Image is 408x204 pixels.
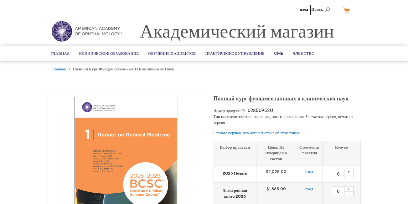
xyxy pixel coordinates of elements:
[52,67,66,72] a: Главная
[79,51,139,56] ya-tr-span: Клиническое образование
[214,108,242,113] ya-tr-span: Номер продукта
[300,7,308,12] a: вход
[335,145,348,150] ya-tr-span: Кол-во
[223,171,247,176] ya-tr-span: 2025 Печать
[344,169,354,174] div: +
[305,186,313,191] a: вход
[344,174,354,179] div: -
[344,186,354,191] div: +
[140,21,334,43] a: Академический магазин
[205,51,265,56] ya-tr-span: Практическое Управление
[223,188,247,199] ya-tr-span: Электронная книга 2025
[332,169,344,179] input: Кол-во
[305,169,313,174] a: вход
[299,145,319,156] ya-tr-span: Стоимость Участия
[148,51,196,56] ya-tr-span: Обучение пациентов
[248,108,273,113] ya-tr-span: 02850953U
[256,166,296,183] td: $2,025.00
[311,7,323,12] ya-tr-span: Поиск
[214,114,238,119] ya-tr-span: Тип носителя:
[220,145,250,150] ya-tr-span: Выбор продукта
[214,114,354,125] ya-tr-span: электронная книга, электронная книга + печатная версия, печатная версия
[214,95,349,102] ya-tr-span: Полный курс фундаментальных и клинических наук
[73,67,174,72] ya-tr-span: Полный курс фундаментальных и клинических наук
[214,130,301,135] a: Станьте первым, кто оставит отзыв об этом товаре
[51,51,70,56] ya-tr-span: Главная
[293,51,314,56] ya-tr-span: Членство
[274,51,283,56] ya-tr-span: CME
[332,186,344,196] input: Кол-во
[344,191,354,196] div: -
[265,145,287,161] ya-tr-span: Цена, Не Входящая в состав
